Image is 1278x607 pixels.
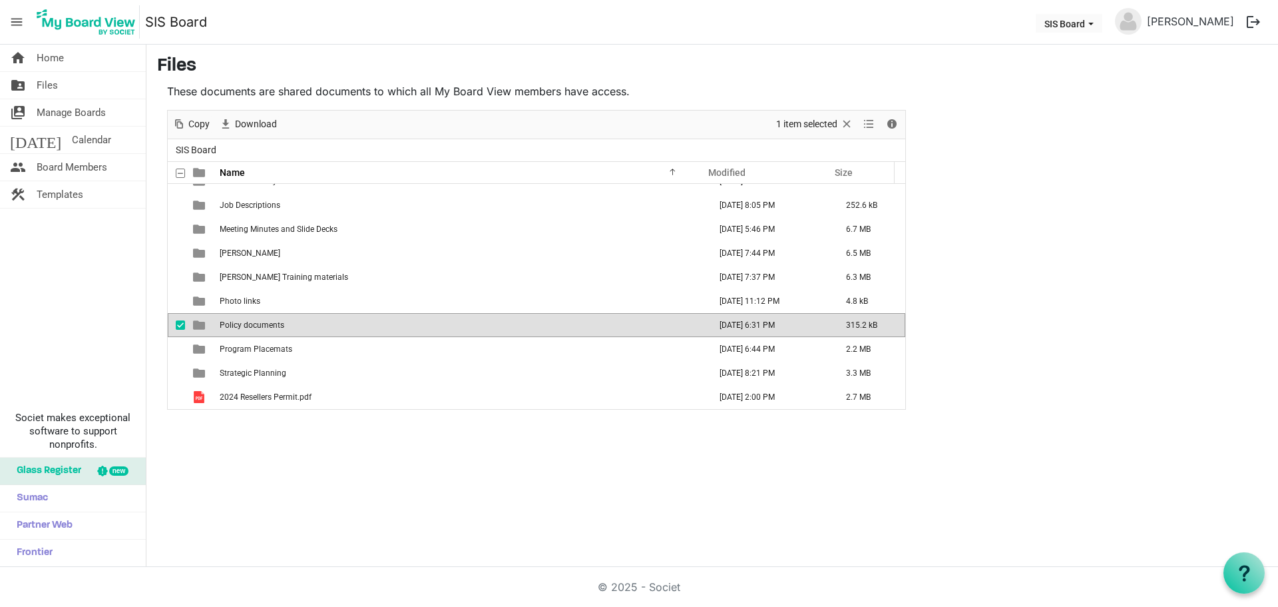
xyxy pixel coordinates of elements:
[234,116,278,133] span: Download
[10,72,26,99] span: folder_shared
[168,241,185,265] td: checkbox
[216,193,706,217] td: Job Descriptions is template cell column header Name
[832,265,905,289] td: 6.3 MB is template cell column header Size
[168,289,185,313] td: checkbox
[10,512,73,539] span: Partner Web
[37,45,64,71] span: Home
[4,9,29,35] span: menu
[216,217,706,241] td: Meeting Minutes and Slide Decks is template cell column header Name
[220,201,280,210] span: Job Descriptions
[185,265,216,289] td: is template cell column header type
[185,289,216,313] td: is template cell column header type
[216,313,706,337] td: Policy documents is template cell column header Name
[832,313,905,337] td: 315.2 kB is template cell column header Size
[145,9,207,35] a: SIS Board
[217,116,280,133] button: Download
[109,466,128,476] div: new
[33,5,145,39] a: My Board View Logo
[168,385,185,409] td: checkbox
[881,111,903,139] div: Details
[216,361,706,385] td: Strategic Planning is template cell column header Name
[216,289,706,313] td: Photo links is template cell column header Name
[220,392,312,402] span: 2024 Resellers Permit.pdf
[168,313,185,337] td: checkbox
[185,385,216,409] td: is template cell column header type
[10,181,26,208] span: construction
[774,116,856,133] button: Selection
[706,313,832,337] td: November 13, 2024 6:31 PM column header Modified
[185,337,216,361] td: is template cell column header type
[832,337,905,361] td: 2.2 MB is template cell column header Size
[185,193,216,217] td: is template cell column header type
[706,265,832,289] td: June 01, 2024 7:37 PM column header Modified
[37,154,107,181] span: Board Members
[220,167,245,178] span: Name
[10,99,26,126] span: switch_account
[185,217,216,241] td: is template cell column header type
[220,368,286,378] span: Strategic Planning
[185,241,216,265] td: is template cell column header type
[220,273,348,282] span: [PERSON_NAME] Training materials
[216,337,706,361] td: Program Placemats is template cell column header Name
[832,193,905,217] td: 252.6 kB is template cell column header Size
[10,154,26,181] span: people
[832,241,905,265] td: 6.5 MB is template cell column header Size
[220,320,284,330] span: Policy documents
[706,337,832,361] td: March 28, 2024 6:44 PM column header Modified
[706,193,832,217] td: June 17, 2025 8:05 PM column header Modified
[832,385,905,409] td: 2.7 MB is template cell column header Size
[216,241,706,265] td: Murdock is template cell column header Name
[6,411,140,451] span: Societ makes exceptional software to support nonprofits.
[170,116,212,133] button: Copy
[1239,8,1267,36] button: logout
[168,111,214,139] div: Copy
[706,241,832,265] td: June 17, 2025 7:44 PM column header Modified
[37,99,106,126] span: Manage Boards
[167,83,906,99] p: These documents are shared documents to which all My Board View members have access.
[33,5,140,39] img: My Board View Logo
[832,289,905,313] td: 4.8 kB is template cell column header Size
[10,458,81,484] span: Glass Register
[1142,8,1239,35] a: [PERSON_NAME]
[861,116,877,133] button: View dropdownbutton
[185,361,216,385] td: is template cell column header type
[72,127,111,153] span: Calendar
[835,167,853,178] span: Size
[883,116,901,133] button: Details
[598,580,680,594] a: © 2025 - Societ
[216,385,706,409] td: 2024 Resellers Permit.pdf is template cell column header Name
[10,485,48,512] span: Sumac
[168,217,185,241] td: checkbox
[37,181,83,208] span: Templates
[185,313,216,337] td: is template cell column header type
[220,297,260,306] span: Photo links
[771,111,858,139] div: Clear selection
[187,116,211,133] span: Copy
[220,225,337,234] span: Meeting Minutes and Slide Decks
[220,249,280,258] span: [PERSON_NAME]
[706,361,832,385] td: January 24, 2025 8:21 PM column header Modified
[832,361,905,385] td: 3.3 MB is template cell column header Size
[832,217,905,241] td: 6.7 MB is template cell column header Size
[706,217,832,241] td: June 05, 2024 5:46 PM column header Modified
[157,55,1267,78] h3: Files
[173,142,219,159] span: SIS Board
[10,127,61,153] span: [DATE]
[775,116,839,133] span: 1 item selected
[168,193,185,217] td: checkbox
[220,177,339,186] span: General Liability Insurance - PHLY
[706,385,832,409] td: June 28, 2024 2:00 PM column header Modified
[220,344,292,354] span: Program Placemats
[168,265,185,289] td: checkbox
[168,337,185,361] td: checkbox
[858,111,881,139] div: View
[214,111,282,139] div: Download
[10,45,26,71] span: home
[1036,14,1102,33] button: SIS Board dropdownbutton
[10,540,53,566] span: Frontier
[1115,8,1142,35] img: no-profile-picture.svg
[37,72,58,99] span: Files
[168,361,185,385] td: checkbox
[706,289,832,313] td: December 14, 2023 11:12 PM column header Modified
[216,265,706,289] td: Murdock Training materials is template cell column header Name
